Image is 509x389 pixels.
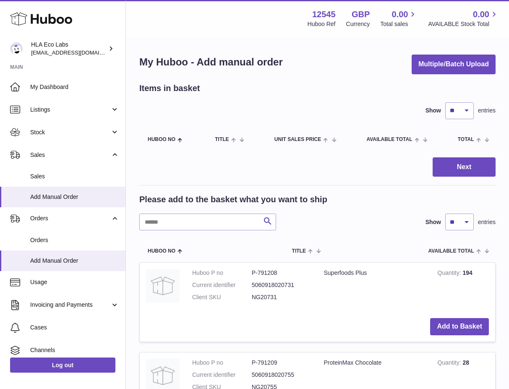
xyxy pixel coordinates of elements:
span: My Dashboard [30,83,119,91]
span: Channels [30,346,119,354]
dd: 5060918020731 [252,281,311,289]
span: Stock [30,128,110,136]
span: Huboo no [148,137,175,142]
button: Add to Basket [430,318,489,335]
dd: 5060918020755 [252,371,311,379]
h2: Items in basket [139,83,200,94]
dt: Current identifier [192,281,252,289]
img: Superfoods Plus [146,269,180,303]
strong: Quantity [438,359,463,368]
span: Add Manual Order [30,257,119,265]
dd: P-791208 [252,269,311,277]
span: Listings [30,106,110,114]
span: Orders [30,214,110,222]
span: Huboo no [148,248,175,254]
span: AVAILABLE Total [428,248,474,254]
span: 0.00 [473,9,489,20]
dt: Current identifier [192,371,252,379]
a: 0.00 Total sales [380,9,418,28]
span: Invoicing and Payments [30,301,110,309]
dd: P-791209 [252,359,311,367]
span: entries [478,107,496,115]
a: Log out [10,358,115,373]
strong: 12545 [312,9,336,20]
a: 0.00 AVAILABLE Stock Total [428,9,499,28]
h2: Please add to the basket what you want to ship [139,194,327,205]
dt: Huboo P no [192,359,252,367]
label: Show [425,218,441,226]
span: AVAILABLE Stock Total [428,20,499,28]
span: AVAILABLE Total [366,137,412,142]
strong: GBP [352,9,370,20]
dd: NG20731 [252,293,311,301]
span: Title [215,137,229,142]
td: 194 [431,263,495,312]
span: [EMAIL_ADDRESS][DOMAIN_NAME] [31,49,123,56]
div: Currency [346,20,370,28]
span: Cases [30,324,119,332]
img: clinton@newgendirect.com [10,42,23,55]
dt: Client SKU [192,293,252,301]
span: Sales [30,172,119,180]
span: Total sales [380,20,418,28]
span: Sales [30,151,110,159]
div: HLA Eco Labs [31,41,107,57]
span: Title [292,248,306,254]
strong: Quantity [438,269,463,278]
span: entries [478,218,496,226]
span: Total [458,137,474,142]
td: Superfoods Plus [318,263,431,312]
span: 0.00 [392,9,408,20]
dt: Huboo P no [192,269,252,277]
div: Huboo Ref [308,20,336,28]
h1: My Huboo - Add manual order [139,55,283,69]
span: Orders [30,236,119,244]
span: Usage [30,278,119,286]
span: Unit Sales Price [274,137,321,142]
span: Add Manual Order [30,193,119,201]
button: Multiple/Batch Upload [412,55,496,74]
label: Show [425,107,441,115]
button: Next [433,157,496,177]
